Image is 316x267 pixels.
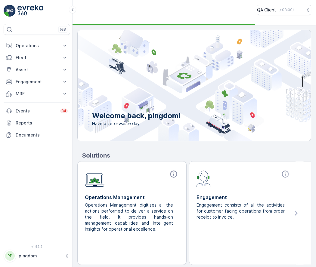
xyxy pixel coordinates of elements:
img: logo [4,5,16,17]
p: Reports [16,120,68,126]
a: Events34 [4,105,70,117]
button: Asset [4,64,70,76]
img: logo_light-DOdMpM7g.png [17,5,43,17]
p: Operations Management [85,194,179,201]
p: MRF [16,91,58,97]
p: Engagement [16,79,58,85]
p: Operations [16,43,58,49]
div: PP [5,251,15,261]
p: Engagement [197,194,291,201]
p: ( +03:00 ) [278,8,294,12]
a: Reports [4,117,70,129]
img: module-icon [85,170,104,187]
span: Have a zero-waste day [92,121,181,127]
p: Engagement consists of all the activities for customer facing operations from order receipt to in... [197,202,286,220]
button: PPpingdom [4,250,70,262]
p: Asset [16,67,58,73]
p: Operations Management digitises all the actions performed to deliver a service on the field. It p... [85,202,174,232]
p: Documents [16,132,68,138]
p: pingdom [19,253,62,259]
button: Engagement [4,76,70,88]
button: Operations [4,40,70,52]
img: city illustration [51,30,311,141]
a: Documents [4,129,70,141]
p: ⌘B [60,27,66,32]
p: Solutions [82,151,311,160]
span: v 1.52.2 [4,245,70,248]
p: 34 [61,109,67,113]
button: MRF [4,88,70,100]
p: QA Client [257,7,276,13]
img: module-icon [197,170,211,187]
button: Fleet [4,52,70,64]
p: Welcome back, pingdom! [92,111,181,121]
p: Fleet [16,55,58,61]
button: QA Client(+03:00) [257,5,311,15]
p: Events [16,108,57,114]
